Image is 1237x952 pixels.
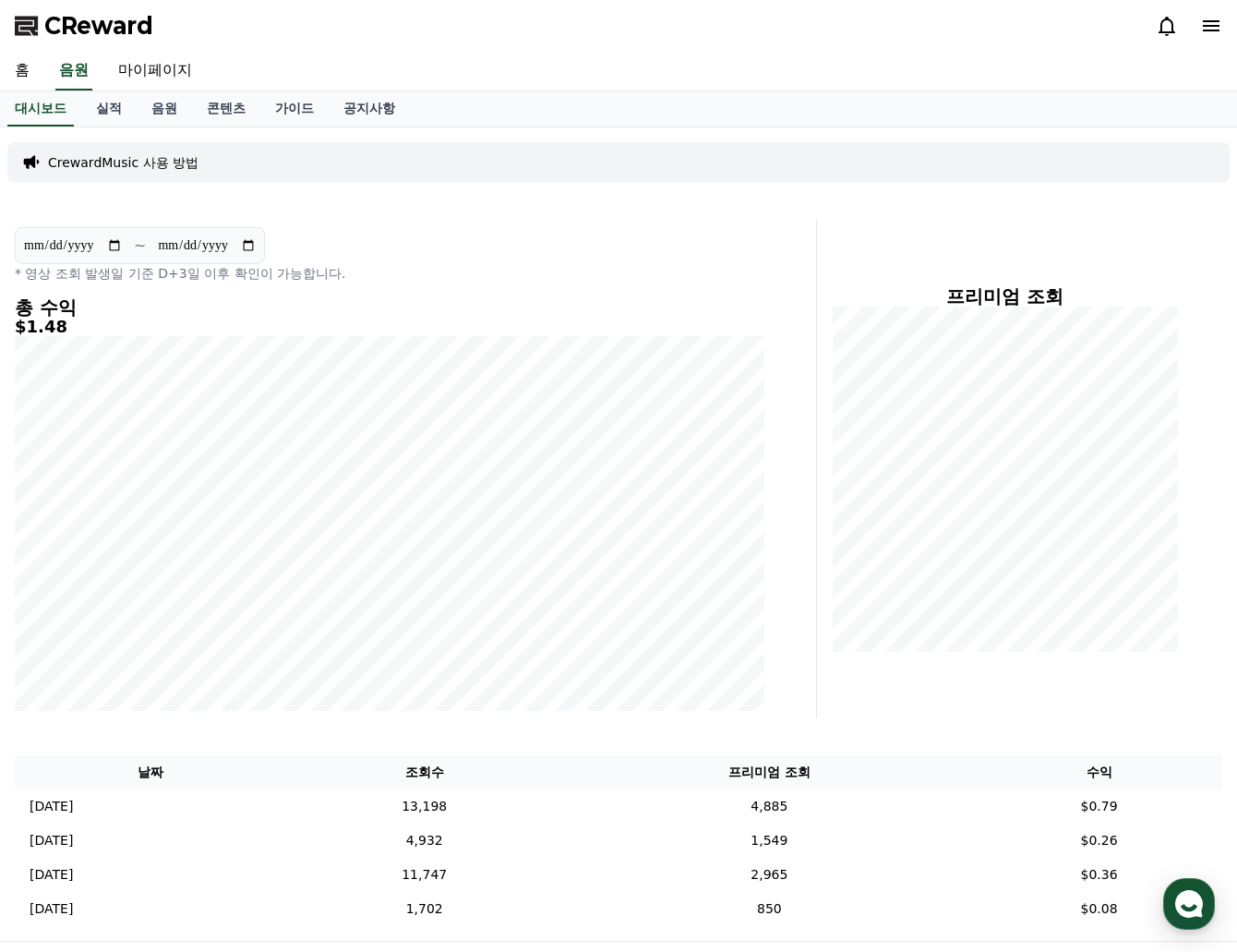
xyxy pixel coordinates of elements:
[15,318,764,336] h5: $1.48
[563,824,976,858] td: 1,549
[15,297,764,318] h4: 총 수익
[30,865,73,885] p: [DATE]
[30,797,73,816] p: [DATE]
[15,755,286,789] th: 날짜
[329,91,410,127] a: 공지사항
[260,91,329,127] a: 가이드
[137,91,192,127] a: 음원
[30,831,73,850] p: [DATE]
[286,858,563,892] td: 11,747
[134,235,146,257] p: ~
[976,755,1222,789] th: 수익
[81,91,137,127] a: 실적
[976,789,1222,824] td: $0.79
[563,892,976,926] td: 850
[286,824,563,858] td: 4,932
[832,286,1178,307] h4: 프리미엄 조회
[286,789,563,824] td: 13,198
[55,52,92,90] a: 음원
[44,11,153,41] span: CReward
[976,892,1222,926] td: $0.08
[48,153,198,172] a: CrewardMusic 사용 방법
[976,824,1222,858] td: $0.26
[976,858,1222,892] td: $0.36
[7,91,74,127] a: 대시보드
[30,899,73,919] p: [DATE]
[563,858,976,892] td: 2,965
[286,892,563,926] td: 1,702
[286,755,563,789] th: 조회수
[15,264,764,283] p: * 영상 조회 발생일 기준 D+3일 이후 확인이 가능합니다.
[103,52,207,90] a: 마이페이지
[15,11,153,41] a: CReward
[192,91,260,127] a: 콘텐츠
[563,755,976,789] th: 프리미엄 조회
[563,789,976,824] td: 4,885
